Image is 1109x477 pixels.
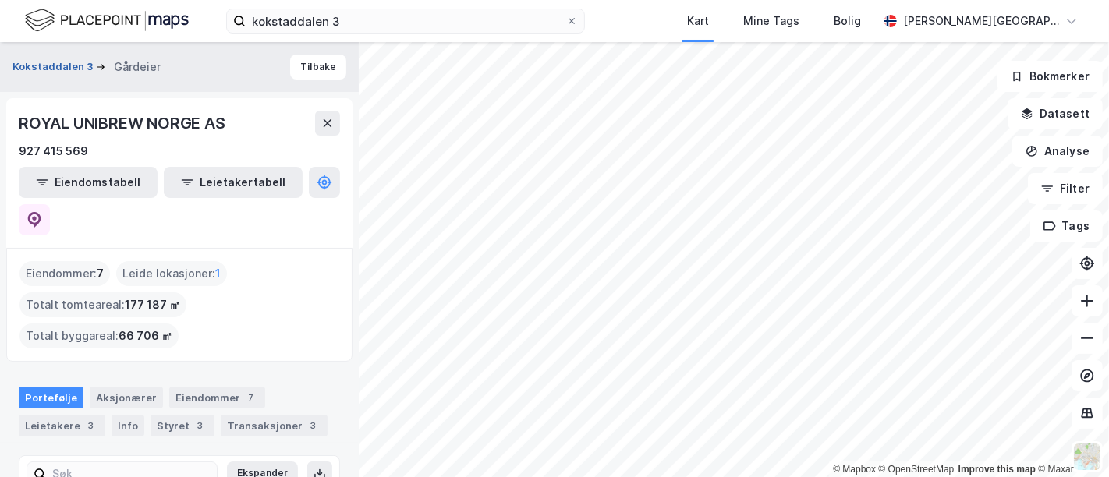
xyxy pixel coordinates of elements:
[1008,98,1103,129] button: Datasett
[12,59,96,75] button: Kokstaddalen 3
[903,12,1059,30] div: [PERSON_NAME][GEOGRAPHIC_DATA]
[116,261,227,286] div: Leide lokasjoner :
[306,418,321,433] div: 3
[151,415,214,436] div: Styret
[1031,402,1109,477] iframe: Chat Widget
[997,61,1103,92] button: Bokmerker
[290,55,346,79] button: Tilbake
[83,418,99,433] div: 3
[221,415,328,436] div: Transaksjoner
[193,418,208,433] div: 3
[112,415,144,436] div: Info
[215,264,221,283] span: 1
[25,7,189,34] img: logo.f888ab2527a4732fd821a326f86c7f29.svg
[834,12,861,30] div: Bolig
[19,111,229,136] div: ROYAL UNIBREW NORGE AS
[19,415,105,436] div: Leietakere
[90,387,163,408] div: Aksjonærer
[958,464,1036,475] a: Improve this map
[1012,136,1103,167] button: Analyse
[246,9,565,33] input: Søk på adresse, matrikkel, gårdeiere, leietakere eller personer
[879,464,955,475] a: OpenStreetMap
[97,264,104,283] span: 7
[19,323,179,348] div: Totalt byggareal :
[125,295,180,314] span: 177 187 ㎡
[119,327,172,345] span: 66 706 ㎡
[1028,173,1103,204] button: Filter
[19,387,83,408] div: Portefølje
[19,261,110,286] div: Eiendommer :
[19,167,158,198] button: Eiendomstabell
[19,142,88,161] div: 927 415 569
[243,390,259,405] div: 7
[833,464,876,475] a: Mapbox
[114,58,161,76] div: Gårdeier
[169,387,265,408] div: Eiendommer
[743,12,799,30] div: Mine Tags
[687,12,709,30] div: Kart
[19,292,186,317] div: Totalt tomteareal :
[164,167,303,198] button: Leietakertabell
[1030,210,1103,242] button: Tags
